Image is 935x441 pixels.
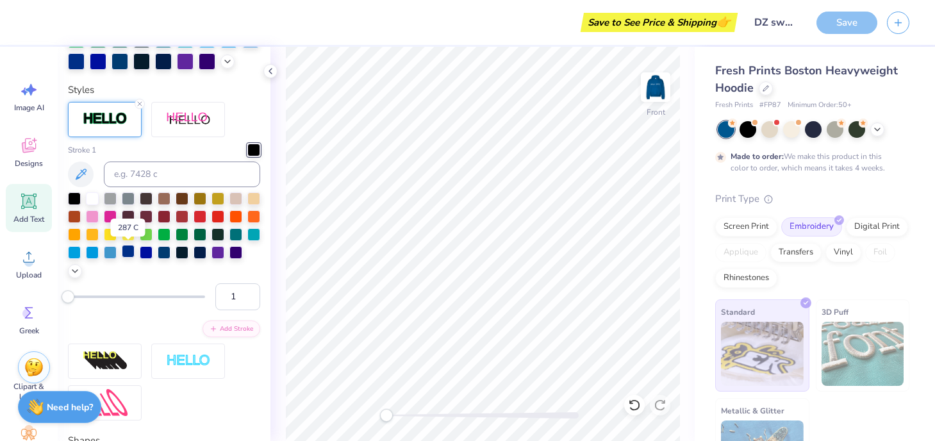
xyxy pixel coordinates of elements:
[83,351,128,371] img: 3D Illusion
[83,389,128,417] img: Free Distort
[822,305,848,319] span: 3D Puff
[16,270,42,280] span: Upload
[865,243,895,262] div: Foil
[788,100,852,111] span: Minimum Order: 50 +
[8,381,50,402] span: Clipart & logos
[721,322,804,386] img: Standard
[781,217,842,237] div: Embroidery
[13,214,44,224] span: Add Text
[721,305,755,319] span: Standard
[14,103,44,113] span: Image AI
[715,269,777,288] div: Rhinestones
[647,106,665,118] div: Front
[731,151,888,174] div: We make this product in this color to order, which means it takes 4 weeks.
[166,112,211,128] img: Shadow
[15,158,43,169] span: Designs
[846,217,908,237] div: Digital Print
[715,217,777,237] div: Screen Print
[643,74,668,100] img: Front
[715,100,753,111] span: Fresh Prints
[744,10,807,35] input: Untitled Design
[111,219,145,237] div: 287 C
[825,243,861,262] div: Vinyl
[715,243,766,262] div: Applique
[715,63,898,96] span: Fresh Prints Boston Heavyweight Hoodie
[721,404,784,417] span: Metallic & Glitter
[584,13,734,32] div: Save to See Price & Shipping
[68,83,94,97] label: Styles
[731,151,784,162] strong: Made to order:
[716,14,731,29] span: 👉
[759,100,781,111] span: # FP87
[770,243,822,262] div: Transfers
[68,144,96,156] label: Stroke 1
[47,401,93,413] strong: Need help?
[83,112,128,126] img: Stroke
[19,326,39,336] span: Greek
[715,192,909,206] div: Print Type
[166,354,211,369] img: Negative Space
[822,322,904,386] img: 3D Puff
[380,409,393,422] div: Accessibility label
[203,320,260,337] button: Add Stroke
[62,290,74,303] div: Accessibility label
[104,162,260,187] input: e.g. 7428 c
